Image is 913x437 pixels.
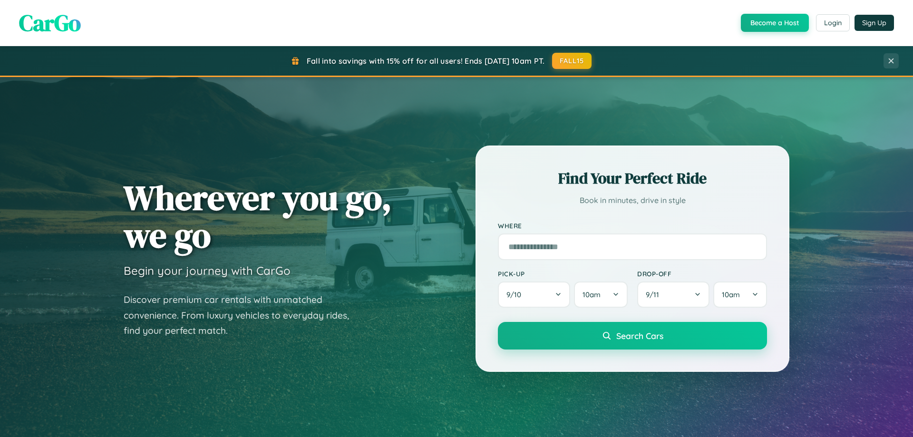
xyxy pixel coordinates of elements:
[19,7,81,39] span: CarGo
[722,290,740,299] span: 10am
[124,263,291,278] h3: Begin your journey with CarGo
[637,270,767,278] label: Drop-off
[713,282,767,308] button: 10am
[855,15,894,31] button: Sign Up
[741,14,809,32] button: Become a Host
[498,282,570,308] button: 9/10
[498,270,628,278] label: Pick-up
[498,322,767,350] button: Search Cars
[498,168,767,189] h2: Find Your Perfect Ride
[574,282,628,308] button: 10am
[552,53,592,69] button: FALL15
[498,222,767,230] label: Where
[637,282,709,308] button: 9/11
[307,56,545,66] span: Fall into savings with 15% off for all users! Ends [DATE] 10am PT.
[616,330,663,341] span: Search Cars
[498,194,767,207] p: Book in minutes, drive in style
[124,292,361,339] p: Discover premium car rentals with unmatched convenience. From luxury vehicles to everyday rides, ...
[646,290,664,299] span: 9 / 11
[124,179,392,254] h1: Wherever you go, we go
[506,290,526,299] span: 9 / 10
[583,290,601,299] span: 10am
[816,14,850,31] button: Login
